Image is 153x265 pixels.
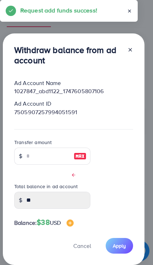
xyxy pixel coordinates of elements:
[73,242,91,250] span: Cancel
[9,79,139,87] div: Ad Account Name
[113,242,126,249] span: Apply
[37,218,74,227] h4: $38
[64,238,100,253] button: Cancel
[74,152,86,160] img: image
[9,87,139,95] div: 1027847_abd1122_1747605807106
[9,108,139,116] div: 7505907257994051591
[67,219,74,227] img: image
[20,6,97,15] h5: Request add funds success!
[14,183,78,190] label: Total balance in ad account
[106,238,133,253] button: Apply
[14,219,37,227] span: Balance:
[9,100,139,108] div: Ad Account ID
[14,139,52,146] label: Transfer amount
[50,219,61,227] span: USD
[14,45,122,65] h3: Withdraw balance from ad account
